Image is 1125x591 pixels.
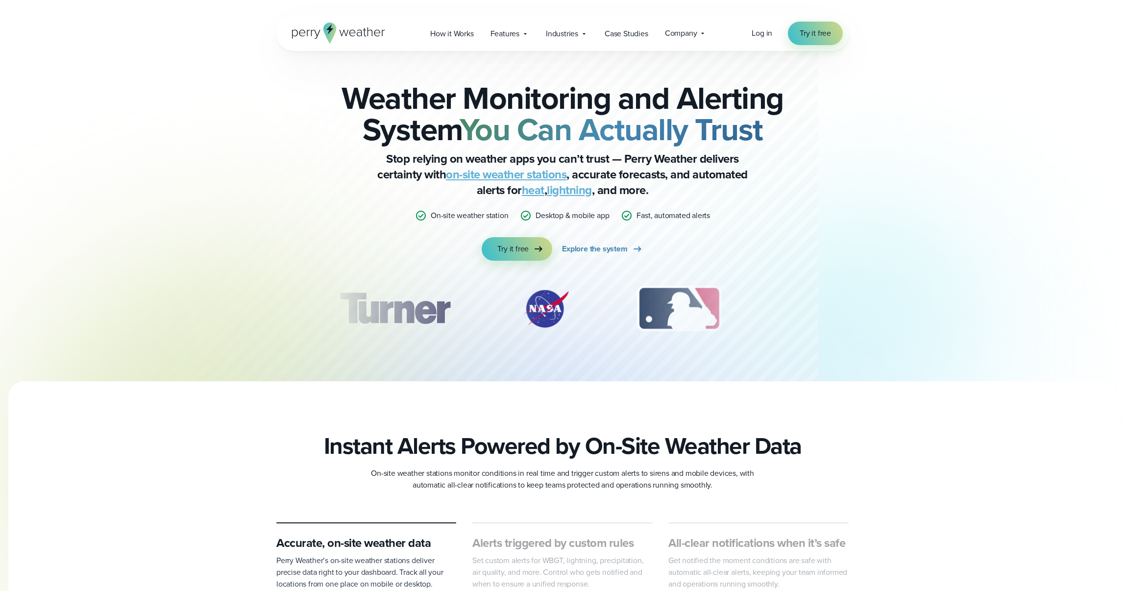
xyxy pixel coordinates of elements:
span: Company [665,27,697,39]
p: Set custom alerts for WBGT, lightning, precipitation, air quality, and more. Control who gets not... [472,555,653,590]
a: Try it free [788,22,843,45]
h3: Accurate, on-site weather data [276,535,457,551]
strong: You Can Actually Trust [460,106,763,152]
a: Case Studies [596,24,657,44]
a: How it Works [422,24,482,44]
div: 1 of 12 [325,284,465,333]
div: 2 of 12 [512,284,580,333]
p: Get notified the moment conditions are safe with automatic all-clear alerts, keeping your team in... [668,555,849,590]
h2: Weather Monitoring and Alerting System [325,82,800,145]
a: heat [522,181,544,199]
p: Perry Weather’s on-site weather stations deliver precise data right to your dashboard. Track all ... [276,555,457,590]
a: Log in [752,27,772,39]
span: Try it free [800,27,831,39]
span: Explore the system [562,243,627,255]
a: Explore the system [562,237,643,261]
p: On-site weather stations monitor conditions in real time and trigger custom alerts to sirens and ... [367,468,758,491]
p: Stop relying on weather apps you can’t trust — Perry Weather delivers certainty with , accurate f... [367,151,758,198]
h3: Alerts triggered by custom rules [472,535,653,551]
p: On-site weather station [431,210,508,222]
span: Try it free [497,243,529,255]
h3: All-clear notifications when it’s safe [668,535,849,551]
p: Desktop & mobile app [536,210,609,222]
span: Industries [546,28,578,40]
div: 3 of 12 [627,284,731,333]
div: 4 of 12 [778,284,856,333]
img: NASA.svg [512,284,580,333]
span: Case Studies [605,28,648,40]
a: lightning [547,181,592,199]
span: Features [490,28,519,40]
p: Fast, automated alerts [636,210,710,222]
img: PGA.svg [778,284,856,333]
img: Turner-Construction_1.svg [325,284,465,333]
span: How it Works [430,28,474,40]
div: slideshow [325,284,800,338]
h2: Instant Alerts Powered by On-Site Weather Data [324,432,802,460]
a: Try it free [482,237,552,261]
a: on-site weather stations [446,166,566,183]
img: MLB.svg [627,284,731,333]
